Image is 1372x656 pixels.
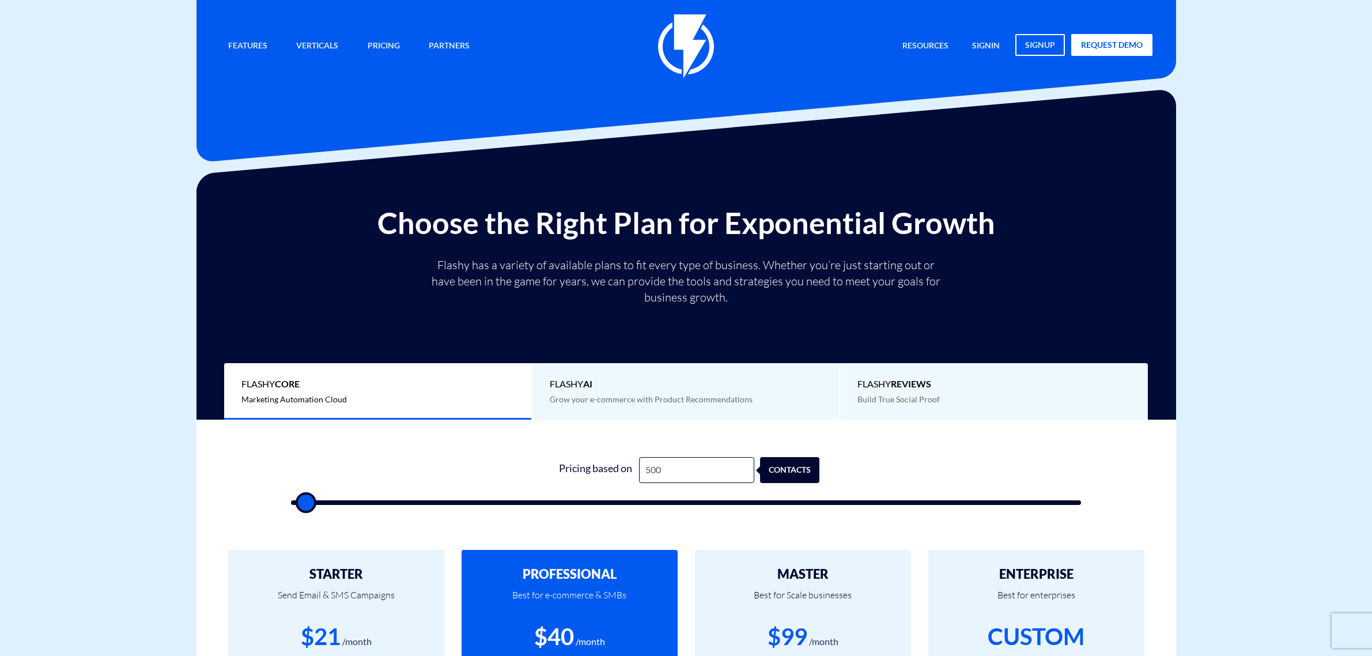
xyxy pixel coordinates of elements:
b: AI [583,378,592,389]
div: /month [809,635,838,649]
p: Best for e-commerce & SMBs [479,581,660,620]
a: Verticals [288,34,347,59]
div: /month [576,635,605,649]
div: contacts [768,457,827,483]
span: Grow your e-commerce with Product Recommendations [550,394,753,404]
span: Flashy [241,378,514,391]
p: Flashy has a variety of available plans to fit every type of business. Whether you’re just starti... [427,257,946,306]
div: CUSTOM [988,620,1084,653]
div: Pricing based on [553,457,639,483]
div: $40 [534,620,574,653]
p: Best for Scale businesses [712,581,894,620]
b: Core [275,378,300,389]
h2: MASTER [712,567,894,581]
a: Resources [894,34,957,59]
h2: STARTER [245,567,427,581]
span: Marketing Automation Cloud [241,394,347,404]
h2: ENTERPRISE [946,567,1127,581]
b: REVIEWS [891,378,931,389]
h2: Choose the Right Plan for Exponential Growth [205,206,1167,239]
p: Send Email & SMS Campaigns [245,581,427,620]
div: $99 [768,620,807,653]
div: $21 [301,620,341,653]
a: signup [1015,34,1065,56]
a: request demo [1071,34,1152,56]
a: Pricing [359,34,409,59]
span: Flashy [857,378,1131,391]
div: /month [342,635,372,649]
a: Features [220,34,276,59]
span: Flashy [550,378,822,391]
a: signin [963,34,1008,59]
a: Partners [420,34,478,59]
p: Best for enterprises [946,581,1127,620]
h2: PROFESSIONAL [479,567,660,581]
span: Build True Social Proof [857,394,940,404]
